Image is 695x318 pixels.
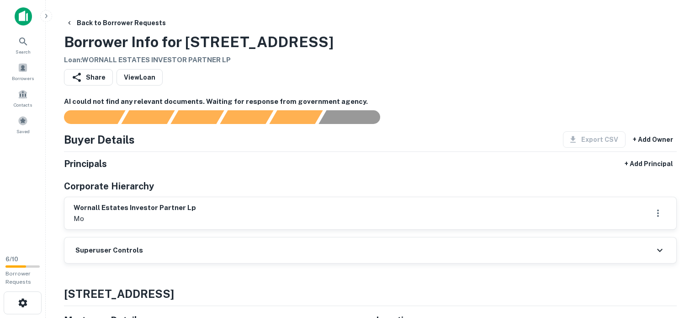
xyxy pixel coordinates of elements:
[5,256,18,263] span: 6 / 10
[75,245,143,256] h6: Superuser Controls
[14,101,32,108] span: Contacts
[5,270,31,285] span: Borrower Requests
[621,156,677,172] button: + Add Principal
[121,110,175,124] div: Your request is received and processing...
[220,110,273,124] div: Principals found, AI now looking for contact information...
[64,157,107,171] h5: Principals
[629,131,677,148] button: + Add Owner
[64,286,677,302] h4: [STREET_ADDRESS]
[64,55,334,65] h6: Loan : WORNALL ESTATES INVESTOR PARTNER LP
[64,179,154,193] h5: Corporate Hierarchy
[117,69,163,86] a: ViewLoan
[74,203,196,213] h6: wornall estates investor partner lp
[3,32,43,57] a: Search
[16,128,30,135] span: Saved
[3,112,43,137] a: Saved
[15,7,32,26] img: capitalize-icon.png
[64,131,135,148] h4: Buyer Details
[64,31,334,53] h3: Borrower Info for [STREET_ADDRESS]
[53,110,122,124] div: Sending borrower request to AI...
[64,69,113,86] button: Share
[16,48,31,55] span: Search
[62,15,170,31] button: Back to Borrower Requests
[319,110,391,124] div: AI fulfillment process complete.
[269,110,323,124] div: Principals found, still searching for contact information. This may take time...
[64,97,677,107] h6: AI could not find any relevant documents. Waiting for response from government agency.
[12,75,34,82] span: Borrowers
[74,213,196,224] p: mo
[3,86,43,110] a: Contacts
[3,59,43,84] a: Borrowers
[170,110,224,124] div: Documents found, AI parsing details...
